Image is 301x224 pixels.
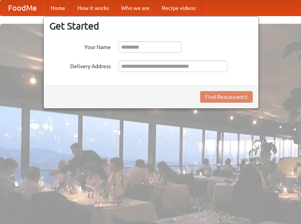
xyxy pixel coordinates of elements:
[49,41,111,51] label: Your Name
[49,20,253,32] h3: Get Started
[44,0,71,16] a: Home
[71,0,115,16] a: How it works
[49,60,111,70] label: Delivery Address
[0,0,44,16] a: FoodMe
[200,91,253,103] button: Find Restaurants!
[115,0,156,16] a: Who we are
[156,0,202,16] a: Recipe videos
